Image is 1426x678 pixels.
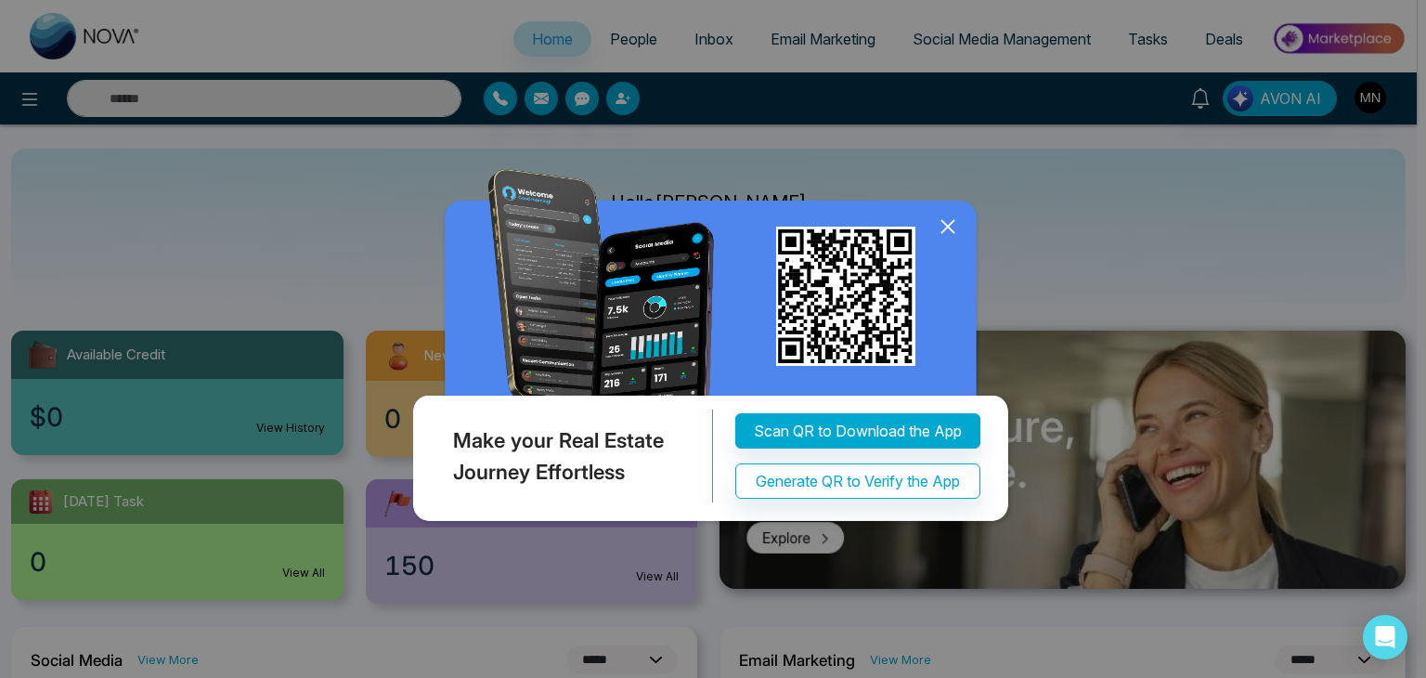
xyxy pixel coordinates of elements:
[408,411,713,503] div: Make your Real Estate Journey Effortless
[1363,615,1407,659] div: Open Intercom Messenger
[408,169,1018,530] img: QRModal
[776,227,915,366] img: qr_for_download_app.png
[735,414,980,450] button: Scan QR to Download the App
[735,464,980,500] button: Generate QR to Verify the App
